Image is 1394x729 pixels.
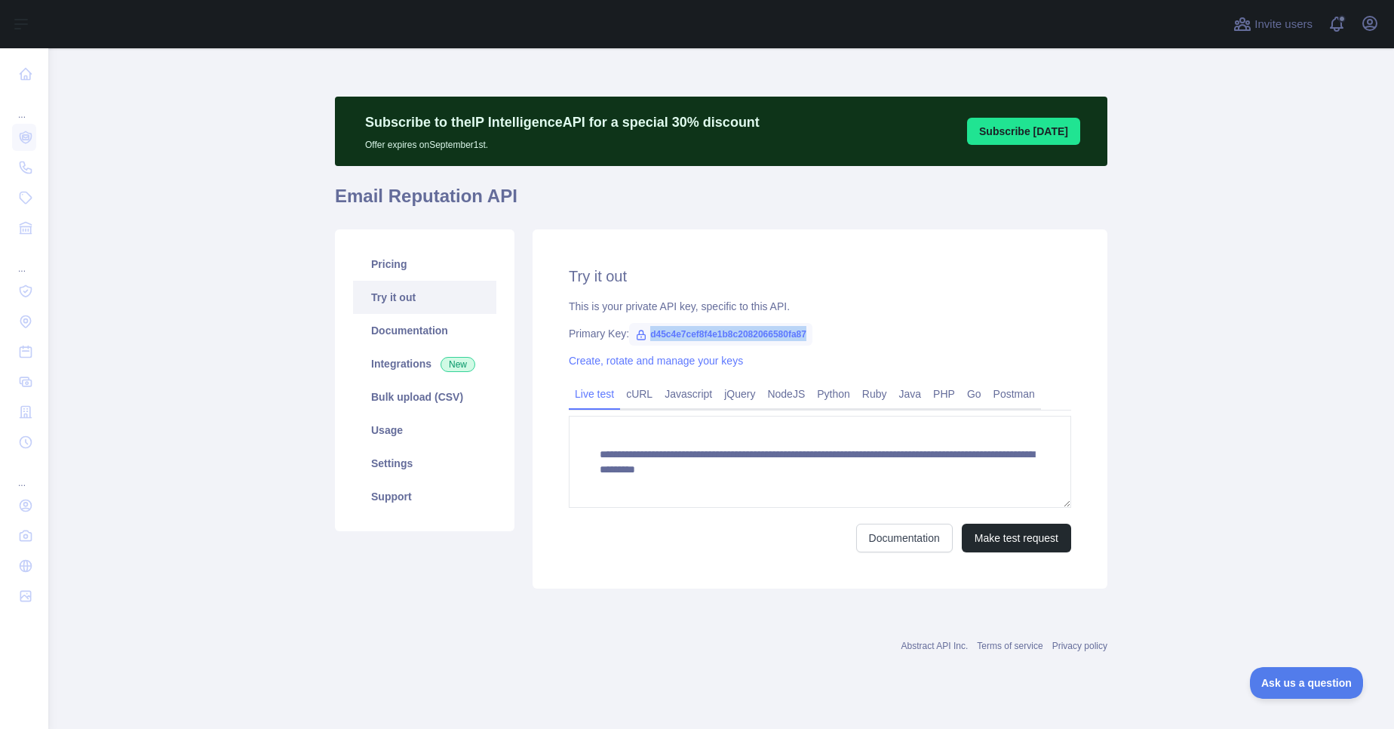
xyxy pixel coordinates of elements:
h2: Try it out [569,266,1071,287]
div: This is your private API key, specific to this API. [569,299,1071,314]
span: New [441,357,475,372]
a: cURL [620,382,659,406]
a: PHP [927,382,961,406]
a: Try it out [353,281,496,314]
p: Subscribe to the IP Intelligence API for a special 30 % discount [365,112,760,133]
a: Support [353,480,496,513]
span: Invite users [1254,16,1313,33]
a: Python [811,382,856,406]
a: Go [961,382,987,406]
a: Integrations New [353,347,496,380]
a: Javascript [659,382,718,406]
a: Java [893,382,928,406]
a: Documentation [856,524,953,552]
a: jQuery [718,382,761,406]
button: Subscribe [DATE] [967,118,1080,145]
a: Postman [987,382,1041,406]
a: NodeJS [761,382,811,406]
span: d45c4e7cef8f4e1b8c2082066580fa87 [629,323,812,346]
a: Documentation [353,314,496,347]
div: ... [12,245,36,275]
a: Pricing [353,248,496,281]
button: Make test request [962,524,1071,552]
div: ... [12,459,36,489]
a: Create, rotate and manage your keys [569,355,743,367]
a: Usage [353,414,496,447]
div: ... [12,91,36,121]
h1: Email Reputation API [335,184,1107,220]
a: Settings [353,447,496,480]
iframe: Toggle Customer Support [1250,667,1364,699]
a: Live test [569,382,620,406]
a: Terms of service [977,641,1042,651]
div: Primary Key: [569,326,1071,341]
a: Privacy policy [1052,641,1107,651]
a: Bulk upload (CSV) [353,380,496,414]
button: Invite users [1230,12,1316,36]
a: Abstract API Inc. [901,641,969,651]
p: Offer expires on September 1st. [365,133,760,151]
a: Ruby [856,382,893,406]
